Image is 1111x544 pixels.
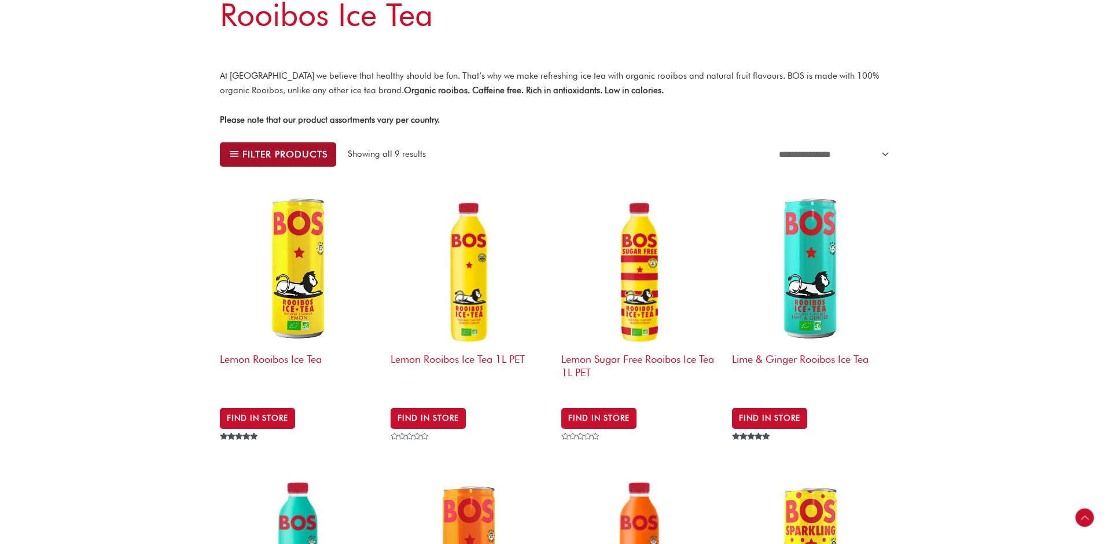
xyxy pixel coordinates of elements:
[391,188,550,347] img: Bos Lemon Ice Tea
[220,142,336,167] button: Filter products
[561,408,637,429] a: Buy in Store
[732,408,807,429] a: BUY IN STORE
[561,188,720,347] img: Bos Lemon Ice Tea PET
[561,347,720,392] h2: Lemon Sugar Free Rooibos Ice Tea 1L PET
[732,188,891,347] img: EU_BOS_250ml_L&G
[732,347,891,392] h2: Lime & Ginger Rooibos Ice Tea
[220,347,379,392] h2: Lemon Rooibos Ice Tea
[220,115,440,125] strong: Please note that our product assortments vary per country.
[391,408,466,429] a: BUY IN STORE
[220,188,379,397] a: Lemon Rooibos Ice Tea
[561,188,720,397] a: Lemon Sugar Free Rooibos Ice Tea 1L PET
[220,188,379,347] img: EU_BOS_1L_Lemon
[348,148,426,161] p: Showing all 9 results
[732,188,891,397] a: Lime & Ginger Rooibos Ice Tea
[391,347,550,392] h2: Lemon Rooibos Ice Tea 1L PET
[772,142,891,167] select: Shop order
[242,150,328,159] span: Filter products
[732,433,772,466] span: Rated out of 5
[404,85,664,95] strong: Organic rooibos. Caffeine free. Rich in antioxidants. Low in calories.
[220,408,295,429] a: BUY IN STORE
[391,188,550,397] a: Lemon Rooibos Ice Tea 1L PET
[220,69,891,98] p: At [GEOGRAPHIC_DATA] we believe that healthy should be fun. That’s why we make refreshing ice tea...
[220,433,260,466] span: Rated out of 5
